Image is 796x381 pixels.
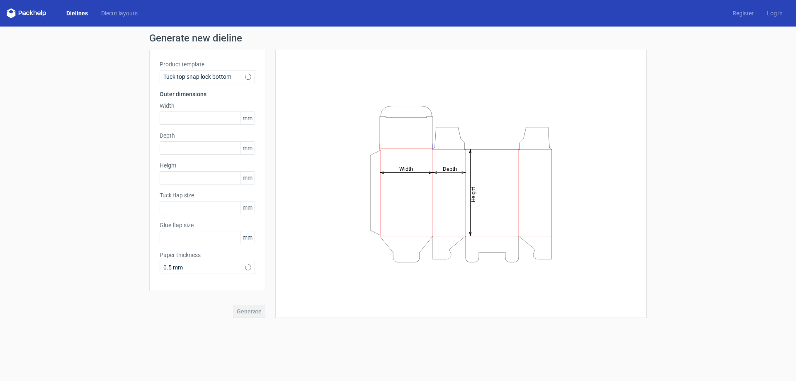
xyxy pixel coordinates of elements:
label: Paper thickness [160,251,255,259]
tspan: Height [470,187,476,202]
label: Glue flap size [160,221,255,229]
label: Tuck flap size [160,191,255,199]
label: Height [160,161,255,170]
tspan: Depth [443,165,457,172]
a: Dielines [60,9,95,17]
a: Log in [760,9,789,17]
span: mm [240,172,255,184]
label: Depth [160,131,255,140]
a: Register [726,9,760,17]
span: Tuck top snap lock bottom [163,73,245,81]
span: mm [240,142,255,154]
tspan: Width [399,165,413,172]
a: Diecut layouts [95,9,144,17]
label: Product template [160,60,255,68]
span: mm [240,231,255,244]
span: mm [240,201,255,214]
label: Width [160,102,255,110]
h3: Outer dimensions [160,90,255,98]
h1: Generate new dieline [149,33,647,43]
span: mm [240,112,255,124]
span: 0.5 mm [163,263,245,272]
